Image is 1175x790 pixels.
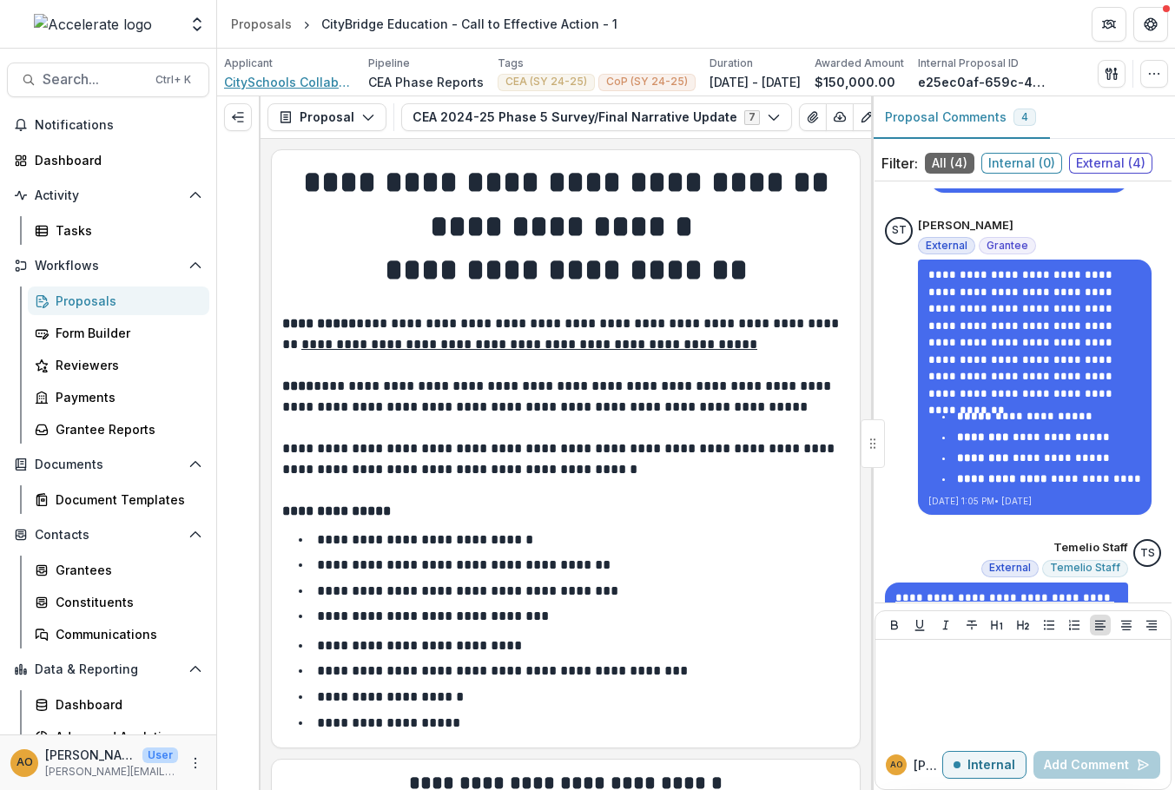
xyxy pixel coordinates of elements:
[231,15,292,33] div: Proposals
[267,103,386,131] button: Proposal
[401,103,792,131] button: CEA 2024-25 Phase 5 Survey/Final Narrative Update7
[28,415,209,444] a: Grantee Reports
[56,420,195,438] div: Grantee Reports
[28,556,209,584] a: Grantees
[914,756,942,774] p: [PERSON_NAME]
[368,56,410,71] p: Pipeline
[926,240,967,252] span: External
[1033,751,1160,779] button: Add Comment
[224,11,624,36] nav: breadcrumb
[981,153,1062,174] span: Internal ( 0 )
[498,56,524,71] p: Tags
[56,356,195,374] div: Reviewers
[35,151,195,169] div: Dashboard
[28,722,209,751] a: Advanced Analytics
[909,615,930,635] button: Underline
[56,727,195,746] div: Advanced Analytics
[7,521,209,549] button: Open Contacts
[1064,615,1085,635] button: Ordered List
[56,561,195,579] div: Grantees
[815,73,895,91] p: $150,000.00
[961,615,982,635] button: Strike
[987,615,1007,635] button: Heading 1
[17,757,33,768] div: Amy Omand
[56,695,195,714] div: Dashboard
[7,146,209,174] a: Dashboard
[1116,615,1137,635] button: Align Center
[815,56,904,71] p: Awarded Amount
[918,73,1048,91] p: e25ec0af-659c-4a3e-b7a5-6644e3eee7a8
[987,240,1028,252] span: Grantee
[321,15,617,33] div: CityBridge Education - Call to Effective Action - 1
[35,662,182,677] span: Data & Reporting
[7,63,209,97] button: Search...
[152,70,195,89] div: Ctrl + K
[35,259,182,273] span: Workflows
[1050,562,1120,574] span: Temelio Staff
[56,593,195,611] div: Constituents
[56,388,195,406] div: Payments
[884,615,905,635] button: Bold
[28,485,209,514] a: Document Templates
[1021,111,1028,123] span: 4
[1092,7,1126,42] button: Partners
[928,495,1141,508] p: [DATE] 1:05 PM • [DATE]
[989,562,1031,574] span: External
[967,758,1015,773] p: Internal
[1090,615,1111,635] button: Align Left
[35,188,182,203] span: Activity
[224,73,354,91] a: CitySchools Collaborative
[853,103,881,131] button: Edit as form
[799,103,827,131] button: View Attached Files
[1039,615,1059,635] button: Bullet List
[28,319,209,347] a: Form Builder
[28,690,209,719] a: Dashboard
[224,11,299,36] a: Proposals
[56,324,195,342] div: Form Builder
[45,764,178,780] p: [PERSON_NAME][EMAIL_ADDRESS][DOMAIN_NAME]
[224,103,252,131] button: Expand left
[185,7,209,42] button: Open entity switcher
[871,96,1050,139] button: Proposal Comments
[34,14,152,35] img: Accelerate logo
[28,286,209,315] a: Proposals
[935,615,956,635] button: Italicize
[45,746,135,764] p: [PERSON_NAME]
[7,252,209,280] button: Open Workflows
[881,153,918,174] p: Filter:
[56,490,195,509] div: Document Templates
[28,216,209,245] a: Tasks
[1069,153,1152,174] span: External ( 4 )
[56,221,195,240] div: Tasks
[606,76,688,88] span: CoP (SY 24-25)
[1141,615,1162,635] button: Align Right
[7,111,209,139] button: Notifications
[7,181,209,209] button: Open Activity
[918,56,1019,71] p: Internal Proposal ID
[28,620,209,648] a: Communications
[890,760,902,769] div: Amy Omand
[35,118,202,133] span: Notifications
[35,458,182,472] span: Documents
[35,528,182,543] span: Contacts
[7,655,209,683] button: Open Data & Reporting
[28,351,209,379] a: Reviewers
[942,751,1026,779] button: Internal
[28,383,209,411] a: Payments
[56,292,195,310] div: Proposals
[918,217,1013,234] p: [PERSON_NAME]
[142,747,178,763] p: User
[368,73,484,91] p: CEA Phase Reports
[925,153,974,174] span: All ( 4 )
[7,451,209,478] button: Open Documents
[505,76,587,88] span: CEA (SY 24-25)
[710,73,801,91] p: [DATE] - [DATE]
[43,71,145,88] span: Search...
[1133,7,1168,42] button: Get Help
[1053,539,1128,556] p: Temelio Staff
[224,56,273,71] p: Applicant
[710,56,753,71] p: Duration
[185,753,206,774] button: More
[892,225,907,236] div: Susannah Tsien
